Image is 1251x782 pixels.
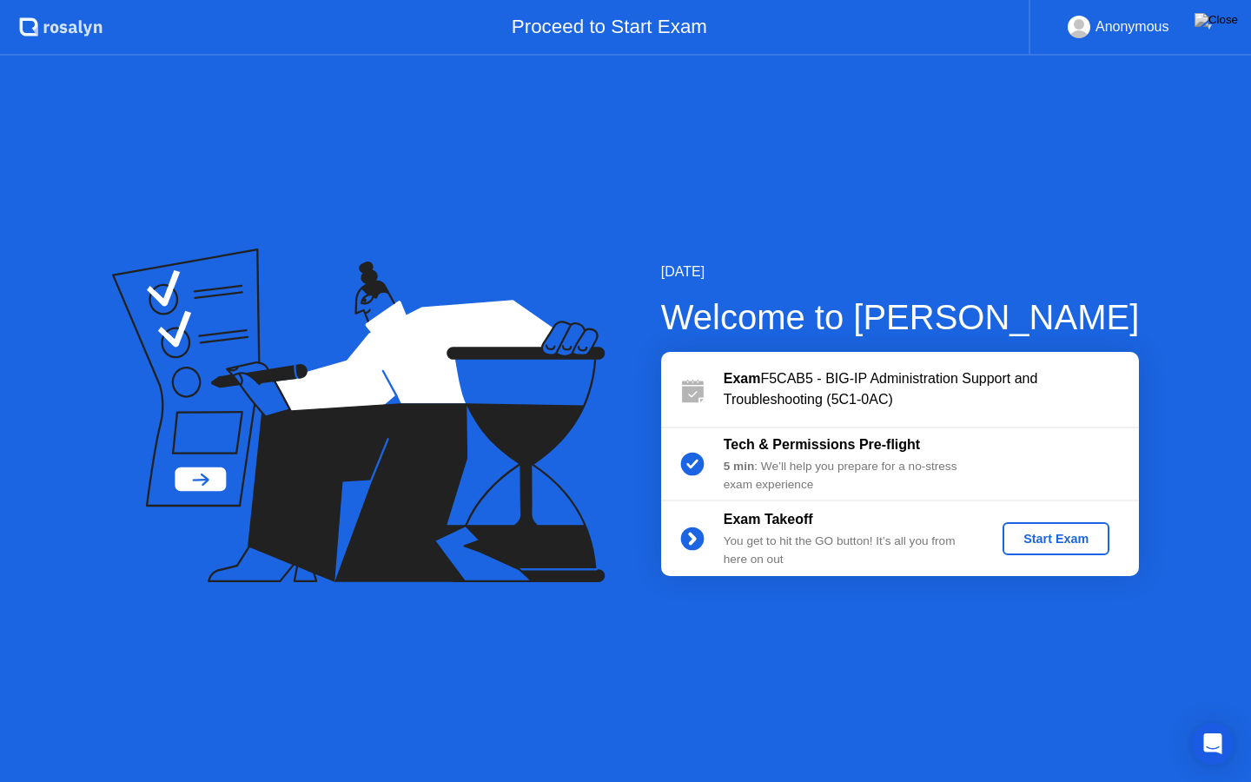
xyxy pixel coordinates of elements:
div: Welcome to [PERSON_NAME] [661,291,1140,343]
div: You get to hit the GO button! It’s all you from here on out [724,533,974,568]
div: F5CAB5 - BIG-IP Administration Support and Troubleshooting (5C1-0AC) [724,368,1139,410]
b: 5 min [724,460,755,473]
img: Close [1195,13,1238,27]
b: Exam [724,371,761,386]
div: [DATE] [661,262,1140,282]
div: Start Exam [1009,532,1102,546]
div: Anonymous [1095,16,1169,38]
b: Tech & Permissions Pre-flight [724,437,920,452]
b: Exam Takeoff [724,512,813,527]
div: : We’ll help you prepare for a no-stress exam experience [724,458,974,494]
div: Open Intercom Messenger [1192,723,1234,765]
button: Start Exam [1003,522,1109,555]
